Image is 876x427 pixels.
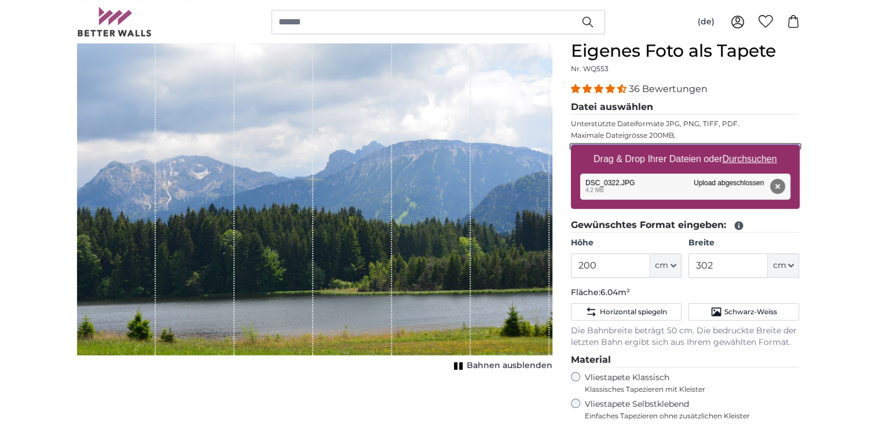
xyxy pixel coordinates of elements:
button: cm [768,253,799,278]
span: cm [772,260,786,271]
span: 36 Bewertungen [629,83,708,94]
u: Durchsuchen [722,154,776,164]
span: 6.04m² [600,287,630,297]
p: Unterstützte Dateiformate JPG, PNG, TIFF, PDF. [571,119,800,128]
button: cm [650,253,681,278]
button: (de) [688,12,724,32]
h1: Eigenes Foto als Tapete [571,41,800,61]
span: Schwarz-Weiss [724,307,777,316]
label: Vliestapete Klassisch [585,372,790,394]
span: Horizontal spiegeln [599,307,666,316]
span: Klassisches Tapezieren mit Kleister [585,385,790,394]
label: Drag & Drop Ihrer Dateien oder [589,148,782,171]
span: Einfaches Tapezieren ohne zusätzlichen Kleister [585,411,800,421]
div: 1 of 1 [77,41,552,374]
p: Maximale Dateigrösse 200MB. [571,131,800,140]
label: Vliestapete Selbstklebend [585,399,800,421]
button: Bahnen ausblenden [450,358,552,374]
img: Betterwalls [77,7,152,36]
p: Fläche: [571,287,800,299]
button: Horizontal spiegeln [571,303,681,321]
label: Höhe [571,237,681,249]
button: Schwarz-Weiss [688,303,799,321]
span: 4.31 stars [571,83,629,94]
span: Nr. WQ553 [571,64,609,73]
label: Breite [688,237,799,249]
p: Die Bahnbreite beträgt 50 cm. Die bedruckte Breite der letzten Bahn ergibt sich aus Ihrem gewählt... [571,325,800,348]
span: Bahnen ausblenden [467,360,552,371]
span: cm [655,260,668,271]
legend: Gewünschtes Format eingeben: [571,218,800,233]
legend: Datei auswählen [571,100,800,115]
legend: Material [571,353,800,367]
